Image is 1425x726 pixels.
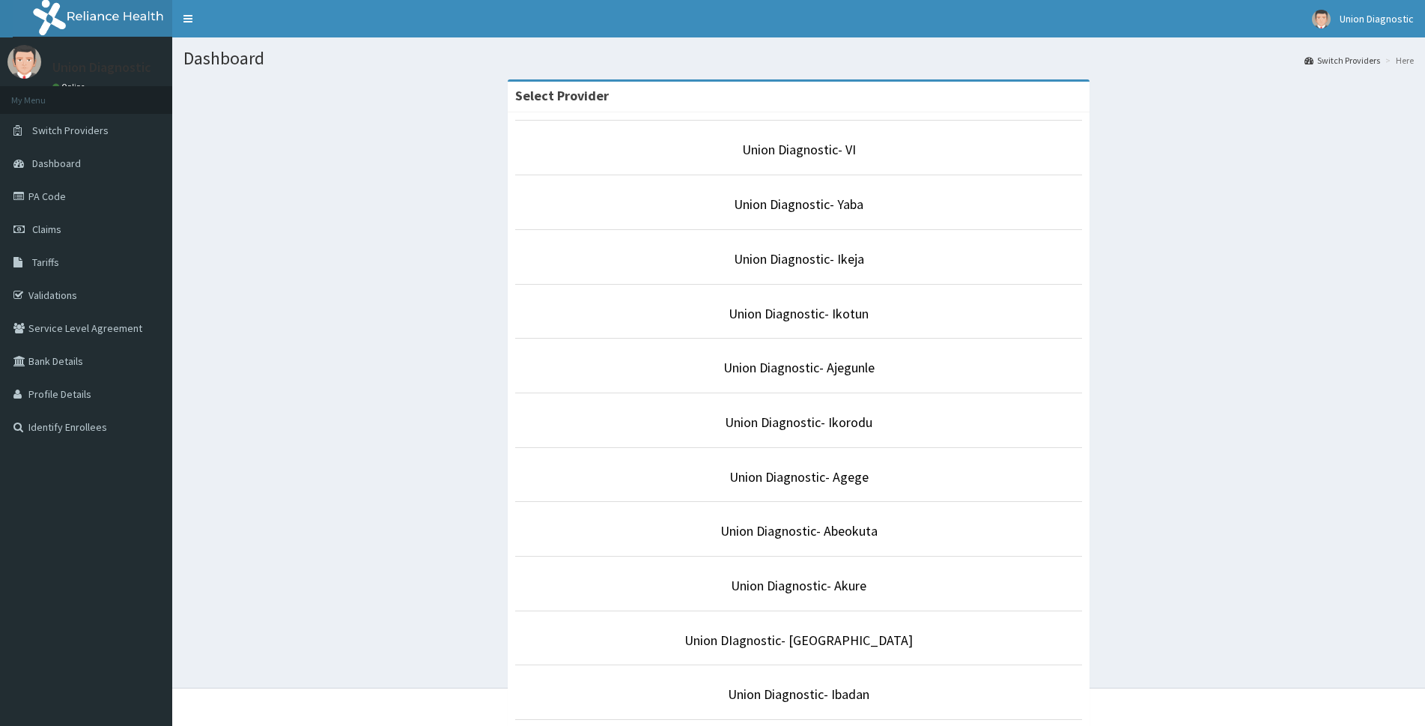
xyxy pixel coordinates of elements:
[183,49,1414,68] h1: Dashboard
[32,255,59,269] span: Tariffs
[1340,12,1414,25] span: Union Diagnostic
[52,61,151,74] p: Union Diagnostic
[1312,10,1331,28] img: User Image
[52,82,88,92] a: Online
[729,305,869,322] a: Union Diagnostic- Ikotun
[7,45,41,79] img: User Image
[729,468,869,485] a: Union Diagnostic- Agege
[32,223,61,236] span: Claims
[734,196,863,213] a: Union Diagnostic- Yaba
[720,522,878,539] a: Union Diagnostic- Abeokuta
[725,414,872,431] a: Union Diagnostic- Ikorodu
[742,141,856,158] a: Union Diagnostic- VI
[32,157,81,170] span: Dashboard
[731,577,866,594] a: Union Diagnostic- Akure
[734,250,864,267] a: Union Diagnostic- Ikeja
[1304,54,1380,67] a: Switch Providers
[728,686,869,703] a: Union Diagnostic- Ibadan
[1382,54,1414,67] li: Here
[515,87,609,104] strong: Select Provider
[723,359,875,376] a: Union Diagnostic- Ajegunle
[32,124,109,137] span: Switch Providers
[684,632,913,649] a: Union DIagnostic- [GEOGRAPHIC_DATA]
